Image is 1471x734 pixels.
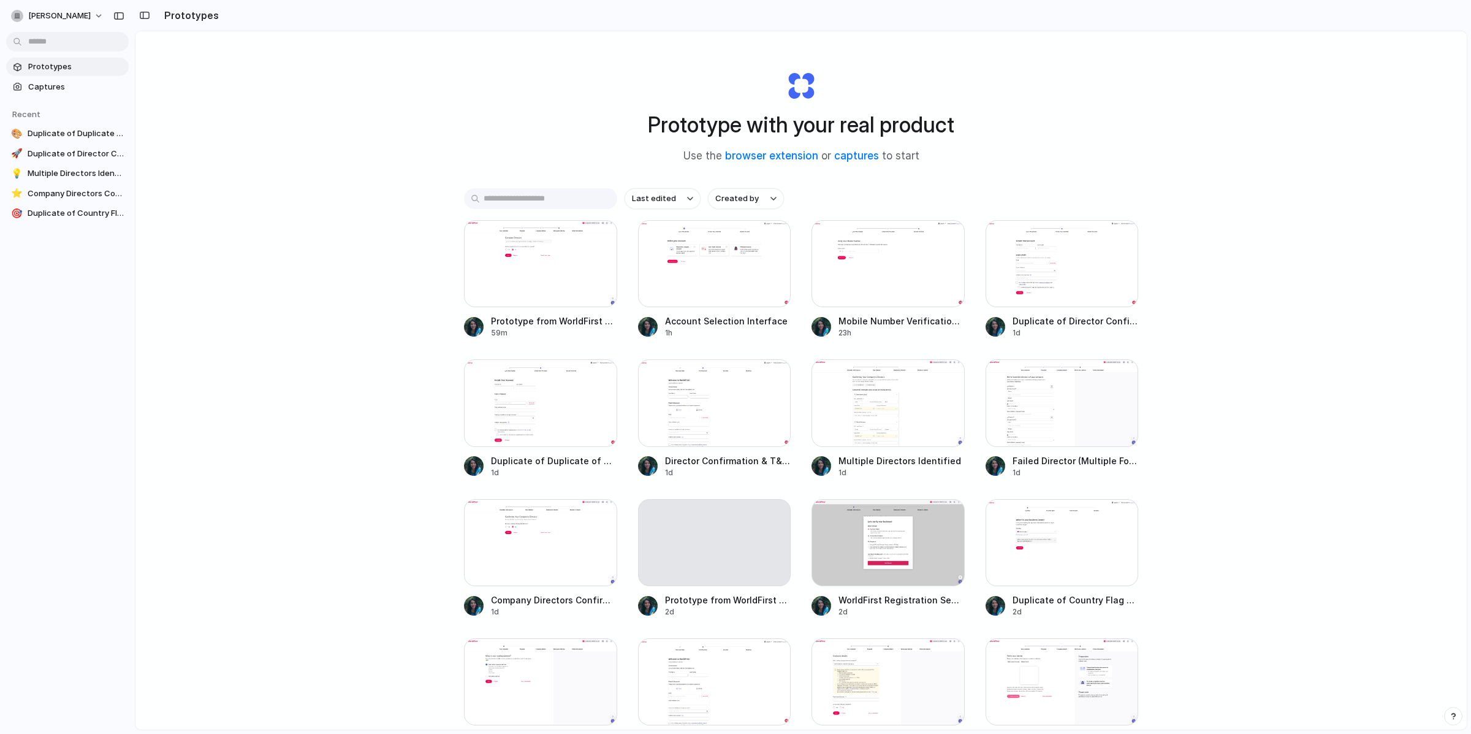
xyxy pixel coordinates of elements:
[986,359,1139,478] a: Failed Director (Multiple Found)Failed Director (Multiple Found)1d
[838,454,965,467] span: Multiple Directors Identified
[491,454,617,467] span: Duplicate of Duplicate of Director Confirmation & T&C Separation
[834,150,879,162] a: captures
[638,499,791,617] a: Prototype from WorldFirst Registration v252d
[6,78,129,96] a: Captures
[491,467,617,478] div: 1d
[1013,606,1139,617] div: 2d
[491,315,617,327] span: Prototype from WorldFirst Registration v21
[28,81,124,93] span: Captures
[28,188,124,200] span: Company Directors Confirmation Page
[11,167,23,180] div: 💡
[838,315,965,327] span: Mobile Number Verification Screen
[665,454,791,467] span: Director Confirmation & T&C Separation
[838,606,965,617] div: 2d
[11,148,23,160] div: 🚀
[708,188,784,209] button: Created by
[665,606,791,617] div: 2d
[838,327,965,338] div: 23h
[1013,454,1139,467] span: Failed Director (Multiple Found)
[464,220,617,338] a: Prototype from WorldFirst Registration v21Prototype from WorldFirst Registration v2159m
[638,220,791,338] a: Account Selection InterfaceAccount Selection Interface1h
[491,327,617,338] div: 59m
[6,185,129,203] a: ⭐Company Directors Confirmation Page
[28,167,124,180] span: Multiple Directors Identified
[491,594,617,606] span: Company Directors Confirmation Page
[838,594,965,606] span: WorldFirst Registration Search Update
[625,188,701,209] button: Last edited
[665,327,791,338] div: 1h
[464,499,617,617] a: Company Directors Confirmation PageCompany Directors Confirmation Page1d
[683,148,919,164] span: Use the or to start
[491,606,617,617] div: 1d
[1013,315,1139,327] span: Duplicate of Director Confirmation & T&C Separation
[648,109,954,141] h1: Prototype with your real product
[1013,467,1139,478] div: 1d
[632,193,676,205] span: Last edited
[725,150,818,162] a: browser extension
[6,204,129,223] a: 🎯Duplicate of Country Flag Dropdown Enhancement
[6,58,129,76] a: Prototypes
[715,193,759,205] span: Created by
[28,207,124,220] span: Duplicate of Country Flag Dropdown Enhancement
[159,8,219,23] h2: Prototypes
[1013,594,1139,606] span: Duplicate of Country Flag Dropdown Enhancement
[11,128,23,140] div: 🎨
[6,124,129,143] a: 🎨Duplicate of Duplicate of Director Confirmation & T&C Separation
[638,359,791,478] a: Director Confirmation & T&C SeparationDirector Confirmation & T&C Separation1d
[812,220,965,338] a: Mobile Number Verification ScreenMobile Number Verification Screen23h
[11,207,23,220] div: 🎯
[12,109,40,119] span: Recent
[464,359,617,478] a: Duplicate of Duplicate of Director Confirmation & T&C SeparationDuplicate of Duplicate of Directo...
[986,499,1139,617] a: Duplicate of Country Flag Dropdown EnhancementDuplicate of Country Flag Dropdown Enhancement2d
[665,594,791,606] span: Prototype from WorldFirst Registration v25
[812,499,965,617] a: WorldFirst Registration Search UpdateWorldFirst Registration Search Update2d
[28,128,124,140] span: Duplicate of Duplicate of Director Confirmation & T&C Separation
[6,145,129,163] a: 🚀Duplicate of Director Confirmation & T&C Separation
[838,467,965,478] div: 1d
[6,164,129,183] a: 💡Multiple Directors Identified
[1013,327,1139,338] div: 1d
[28,10,91,22] span: [PERSON_NAME]
[28,61,124,73] span: Prototypes
[6,6,110,26] button: [PERSON_NAME]
[665,467,791,478] div: 1d
[11,188,23,200] div: ⭐
[812,359,965,478] a: Multiple Directors IdentifiedMultiple Directors Identified1d
[28,148,124,160] span: Duplicate of Director Confirmation & T&C Separation
[986,220,1139,338] a: Duplicate of Director Confirmation & T&C SeparationDuplicate of Director Confirmation & T&C Separ...
[665,315,791,327] span: Account Selection Interface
